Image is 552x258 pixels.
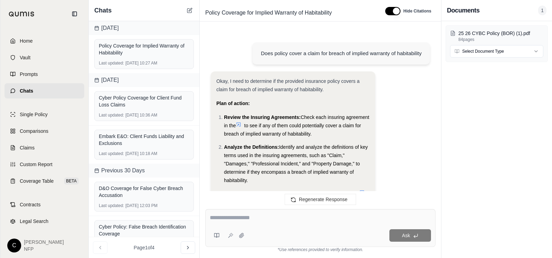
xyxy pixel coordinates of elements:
span: Review the Insuring Agreements: [224,114,301,120]
span: Vault [20,54,31,61]
span: Hide Citations [403,8,431,14]
button: 25 26 CYBC Policy (BOR) (1).pdf84pages [450,30,543,42]
span: to see if any of them could potentially cover a claim for breach of implied warranty of habitabil... [224,123,361,137]
span: Carefully review all exclusions in the [281,191,359,196]
button: New Chat [186,6,194,15]
div: [DATE] 10:18 AM [99,151,189,156]
div: Cyber Policy: False Breach Identification Coverage [99,223,189,237]
span: Last updated: [99,60,124,66]
span: Home [20,37,33,44]
div: Previous 30 Days [89,164,199,178]
span: Check each insuring agreement in the [224,114,369,128]
div: Cyber Policy Coverage for Client Fund Loss Claims [99,94,189,108]
div: [DATE] [89,21,199,35]
span: Regenerate Response [299,197,347,202]
div: D&O Coverage for False Cyber Breach Accusation [99,185,189,199]
span: Contracts [20,201,41,208]
div: [DATE] 10:27 AM [99,60,189,66]
div: Does policy cover a claim for breach of implied warranty of habitability [261,49,422,58]
span: Ask [402,233,410,238]
span: Chats [94,6,112,15]
span: 1 [538,6,546,15]
a: Single Policy [5,107,84,122]
span: Claims [20,144,35,151]
span: Custom Report [20,161,52,168]
a: Legal Search [5,214,84,229]
span: Prompts [20,71,38,78]
span: BETA [64,178,79,184]
a: Prompts [5,67,84,82]
span: Chats [20,87,33,94]
button: Regenerate Response [285,194,356,205]
span: [PERSON_NAME] [24,239,64,246]
a: Vault [5,50,84,65]
span: Okay, I need to determine if the provided insurance policy covers a claim for breach of implied w... [216,78,360,92]
div: *Use references provided to verify information. [205,247,435,252]
p: 25 26 CYBC Policy (BOR) (1).pdf [458,30,543,37]
div: Embark E&O: Client Funds Liability and Exclusions [99,133,189,147]
span: Last updated: [99,112,124,118]
button: Ask [389,229,431,242]
a: Claims [5,140,84,155]
button: Collapse sidebar [69,8,80,19]
div: Policy Coverage for Implied Warranty of Habitability [99,42,189,56]
span: Analyze the Definitions: [224,144,279,150]
h3: Documents [447,6,480,15]
strong: Plan of action: [216,101,250,106]
div: C [7,239,21,252]
span: Legal Search [20,218,49,225]
a: Chats [5,83,84,98]
span: Examine the Exclusions: [224,191,281,196]
div: [DATE] 10:36 AM [99,112,189,118]
span: Single Policy [20,111,48,118]
span: Policy Coverage for Implied Warranty of Habitability [202,7,335,18]
img: Qumis Logo [9,11,35,17]
span: Identify and analyze the definitions of key terms used in the insuring agreements, such as "Claim... [224,144,368,183]
div: [DATE] 12:03 PM [99,203,189,208]
span: Page 1 of 4 [134,244,155,251]
a: Comparisons [5,123,84,139]
a: Home [5,33,84,49]
span: Coverage Table [20,178,54,184]
p: 84 pages [458,37,543,42]
a: Contracts [5,197,84,212]
a: Coverage TableBETA [5,173,84,189]
span: NFP [24,246,64,252]
a: Custom Report [5,157,84,172]
span: Last updated: [99,151,124,156]
span: Comparisons [20,128,48,135]
div: [DATE] [89,73,199,87]
span: Last updated: [99,203,124,208]
div: Edit Title [202,7,377,18]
